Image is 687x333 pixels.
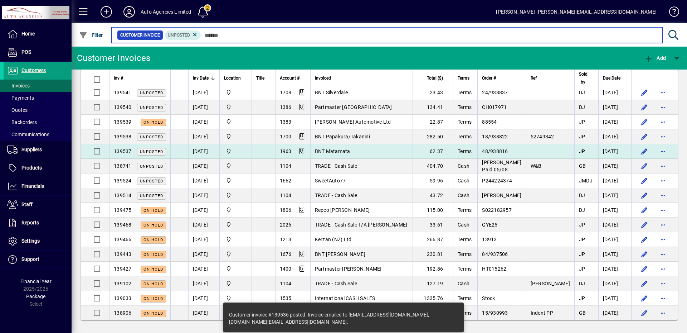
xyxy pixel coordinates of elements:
[458,251,472,257] span: Terms
[413,144,453,159] td: 62.37
[95,5,118,18] button: Add
[657,234,669,245] button: More options
[280,119,292,125] span: 1383
[639,204,650,216] button: Edit
[413,188,453,203] td: 43.72
[315,74,331,82] span: Invoiced
[224,265,247,273] span: Rangiora
[579,119,585,125] span: JP
[427,74,443,82] span: Total ($)
[7,132,49,137] span: Communications
[598,144,631,159] td: [DATE]
[280,74,299,82] span: Account #
[26,294,45,299] span: Package
[579,295,585,301] span: JP
[579,148,585,154] span: JP
[140,194,163,198] span: Unposted
[496,6,657,18] div: [PERSON_NAME] [PERSON_NAME][EMAIL_ADDRESS][DOMAIN_NAME]
[482,251,508,257] span: 84/937506
[256,74,264,82] span: Title
[7,95,34,101] span: Payments
[4,251,72,268] a: Support
[482,237,497,242] span: 13913
[315,104,392,110] span: Partmaster [GEOGRAPHIC_DATA]
[280,266,292,272] span: 1400
[482,104,507,110] span: CH017971
[458,134,472,139] span: Terms
[644,55,666,61] span: Add
[114,281,132,286] span: 139102
[280,163,292,169] span: 1104
[7,119,37,125] span: Backorders
[224,89,247,96] span: Rangiora
[143,267,163,272] span: On hold
[315,90,348,95] span: BNT Silverdale
[280,237,292,242] span: 1213
[598,100,631,115] td: [DATE]
[224,74,241,82] span: Location
[531,134,554,139] span: 52749342
[224,191,247,199] span: Rangiora
[188,85,219,100] td: [DATE]
[4,92,72,104] a: Payments
[657,116,669,128] button: More options
[639,190,650,201] button: Edit
[21,183,44,189] span: Financials
[224,236,247,243] span: Rangiora
[579,134,585,139] span: JP
[458,148,472,154] span: Terms
[4,232,72,250] a: Settings
[482,74,496,82] span: Order #
[21,256,39,262] span: Support
[482,90,508,95] span: 24/938837
[458,74,469,82] span: Terms
[639,146,650,157] button: Edit
[114,237,132,242] span: 139466
[315,134,370,139] span: BNT Papakura/Takanini
[188,115,219,129] td: [DATE]
[4,104,72,116] a: Quotes
[188,232,219,247] td: [DATE]
[315,237,352,242] span: Kerzan (NZ) Ltd
[531,74,570,82] div: Ref
[140,164,163,169] span: Unposted
[4,80,72,92] a: Invoices
[114,148,132,154] span: 139537
[140,179,163,184] span: Unposted
[224,74,247,82] div: Location
[224,206,247,214] span: Rangiora
[639,219,650,230] button: Edit
[224,250,247,258] span: Rangiora
[315,295,375,301] span: International CASH SALES
[143,223,163,228] span: On hold
[315,119,391,125] span: [PERSON_NAME] Automotive Ltd
[114,192,132,198] span: 139514
[20,279,52,284] span: Financial Year
[413,85,453,100] td: 23.43
[188,159,219,173] td: [DATE]
[188,129,219,144] td: [DATE]
[188,188,219,203] td: [DATE]
[224,103,247,111] span: Rangiora
[4,177,72,195] a: Financials
[224,294,247,302] span: Rangiora
[224,147,247,155] span: Rangiora
[193,74,215,82] div: Inv Date
[114,207,132,213] span: 139475
[643,52,668,65] button: Add
[143,252,163,257] span: On hold
[417,74,449,82] div: Total ($)
[280,134,292,139] span: 1700
[598,173,631,188] td: [DATE]
[188,306,219,320] td: [DATE]
[4,159,72,177] a: Products
[657,146,669,157] button: More options
[639,87,650,98] button: Edit
[114,295,132,301] span: 139033
[639,131,650,142] button: Edit
[639,278,650,289] button: Edit
[413,262,453,276] td: 192.86
[188,262,219,276] td: [DATE]
[114,222,132,228] span: 139468
[280,222,292,228] span: 2026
